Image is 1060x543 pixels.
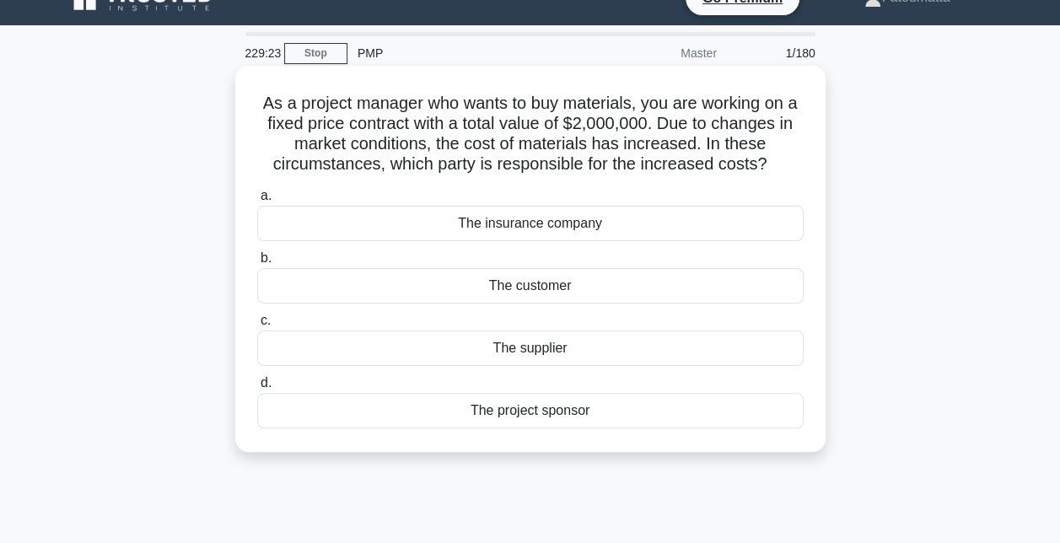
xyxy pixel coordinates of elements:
div: The project sponsor [257,393,804,428]
span: d. [261,375,272,390]
div: 229:23 [235,36,284,70]
div: The supplier [257,331,804,366]
a: Stop [284,43,347,64]
div: Master [579,36,727,70]
div: 1/180 [727,36,826,70]
h5: As a project manager who wants to buy materials, you are working on a fixed price contract with a... [256,93,805,175]
div: The insurance company [257,206,804,241]
div: The customer [257,268,804,304]
span: c. [261,313,271,327]
div: PMP [347,36,579,70]
span: a. [261,188,272,202]
span: b. [261,250,272,265]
